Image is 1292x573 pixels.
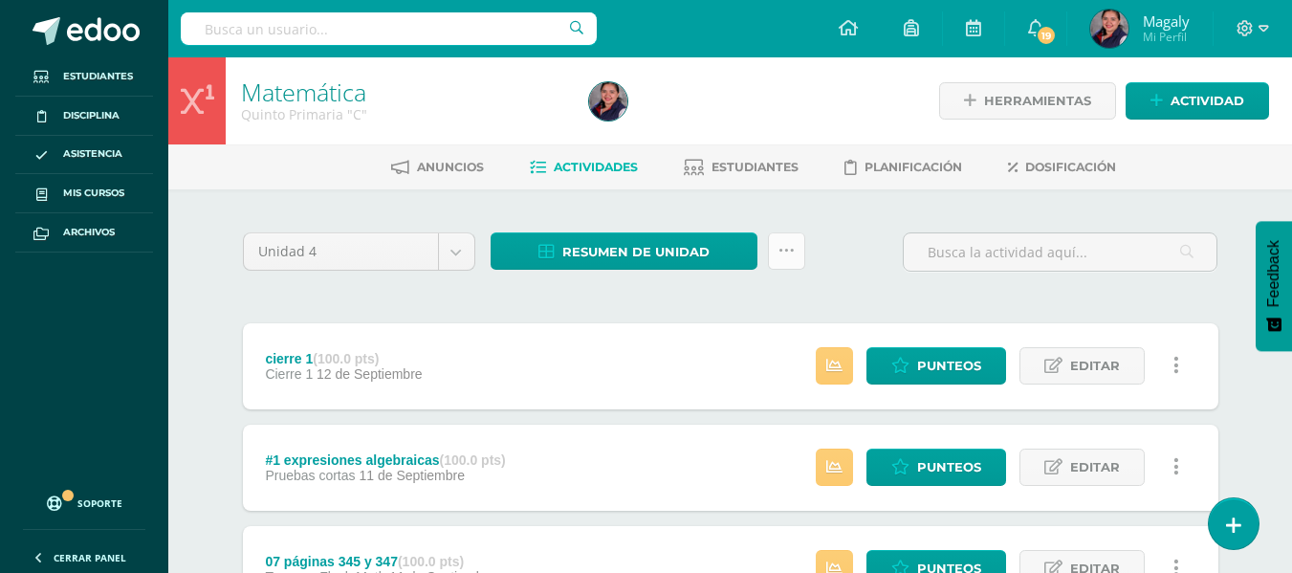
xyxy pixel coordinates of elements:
[15,213,153,253] a: Archivos
[1265,240,1282,307] span: Feedback
[417,160,484,174] span: Anuncios
[904,233,1216,271] input: Busca la actividad aquí...
[15,57,153,97] a: Estudiantes
[939,82,1116,120] a: Herramientas
[15,174,153,213] a: Mis cursos
[241,78,566,105] h1: Matemática
[63,146,122,162] span: Asistencia
[241,105,566,123] div: Quinto Primaria 'C'
[712,160,799,174] span: Estudiantes
[244,233,474,270] a: Unidad 4
[63,186,124,201] span: Mis cursos
[258,233,424,270] span: Unidad 4
[1143,11,1190,31] span: Magaly
[265,554,494,569] div: 07 páginas 345 y 347
[63,108,120,123] span: Disciplina
[23,477,145,524] a: Soporte
[684,152,799,183] a: Estudiantes
[15,97,153,136] a: Disciplina
[440,452,506,468] strong: (100.0 pts)
[63,69,133,84] span: Estudiantes
[844,152,962,183] a: Planificación
[917,450,981,485] span: Punteos
[1126,82,1269,120] a: Actividad
[317,366,423,382] span: 12 de Septiembre
[181,12,597,45] input: Busca un usuario...
[265,351,422,366] div: cierre 1
[1171,83,1244,119] span: Actividad
[1256,221,1292,351] button: Feedback - Mostrar encuesta
[491,232,757,270] a: Resumen de unidad
[554,160,638,174] span: Actividades
[265,366,313,382] span: Cierre 1
[984,83,1091,119] span: Herramientas
[63,225,115,240] span: Archivos
[15,136,153,175] a: Asistencia
[1143,29,1190,45] span: Mi Perfil
[391,152,484,183] a: Anuncios
[866,449,1006,486] a: Punteos
[265,452,505,468] div: #1 expresiones algebraicas
[1036,25,1057,46] span: 19
[54,551,126,564] span: Cerrar panel
[1090,10,1128,48] img: 7c2d65378782aba2fa86a0a0c155eef5.png
[589,82,627,121] img: 7c2d65378782aba2fa86a0a0c155eef5.png
[562,234,710,270] span: Resumen de unidad
[241,76,366,108] a: Matemática
[1070,348,1120,384] span: Editar
[917,348,981,384] span: Punteos
[265,468,355,483] span: Pruebas cortas
[1070,450,1120,485] span: Editar
[865,160,962,174] span: Planificación
[77,496,122,510] span: Soporte
[313,351,379,366] strong: (100.0 pts)
[398,554,464,569] strong: (100.0 pts)
[1008,152,1116,183] a: Dosificación
[866,347,1006,385] a: Punteos
[530,152,638,183] a: Actividades
[359,468,465,483] span: 11 de Septiembre
[1025,160,1116,174] span: Dosificación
